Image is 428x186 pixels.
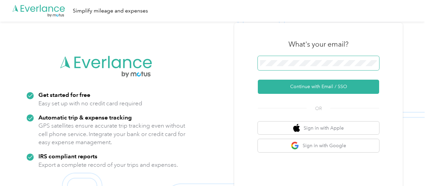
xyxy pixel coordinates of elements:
button: google logoSign in with Google [258,139,379,152]
p: GPS satellites ensure accurate trip tracking even without cell phone service. Integrate your bank... [38,122,186,147]
div: Simplify mileage and expenses [73,7,148,15]
button: Continue with Email / SSO [258,80,379,94]
img: apple logo [293,124,300,132]
strong: Get started for free [38,91,90,98]
span: OR [307,105,330,112]
p: Easy set up with no credit card required [38,99,142,108]
strong: IRS compliant reports [38,153,97,160]
strong: Automatic trip & expense tracking [38,114,132,121]
button: apple logoSign in with Apple [258,122,379,135]
p: Export a complete record of your trips and expenses. [38,161,178,169]
img: google logo [291,141,299,150]
h3: What's your email? [288,39,348,49]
